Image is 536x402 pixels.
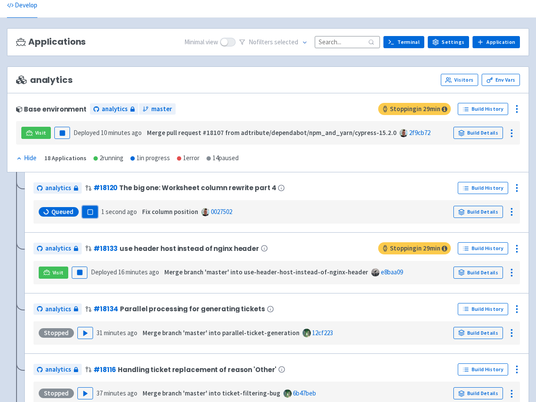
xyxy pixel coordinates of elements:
[16,105,87,113] div: Base environment
[97,389,137,397] time: 37 minutes ago
[409,129,430,137] a: 2f9cb72
[77,387,93,399] button: Play
[142,208,198,216] strong: Fix column position
[453,327,503,339] a: Build Details
[21,127,51,139] a: Visit
[35,129,47,136] span: Visit
[482,74,520,86] a: Env Vars
[177,153,200,163] div: 1 error
[39,328,74,338] div: Stopped
[458,103,508,115] a: Build History
[53,269,64,276] span: Visit
[249,37,298,47] span: No filter s
[45,365,71,375] span: analytics
[381,268,403,276] a: e8baa09
[118,366,276,373] span: Handling ticket replacement of reason 'Other'
[54,127,70,139] button: Pause
[39,389,74,398] div: Stopped
[453,267,503,279] a: Build Details
[458,303,508,315] a: Build History
[33,182,82,194] a: analytics
[33,303,82,315] a: analytics
[143,389,280,397] strong: Merge branch 'master' into ticket-filtering-bug
[118,268,159,276] time: 16 minutes ago
[151,104,172,114] span: master
[312,329,333,337] a: 12cf223
[139,103,176,115] a: master
[458,363,508,376] a: Build History
[90,103,138,115] a: analytics
[441,74,478,86] a: Visitors
[93,304,118,313] a: #18134
[73,129,142,137] span: Deployed
[102,104,128,114] span: analytics
[453,387,503,399] a: Build Details
[33,243,82,254] a: analytics
[16,153,37,163] button: Hide
[453,127,503,139] a: Build Details
[82,206,98,218] button: Pause
[206,153,239,163] div: 14 paused
[119,184,276,191] span: The big one: Worksheet column rewrite part 4
[97,329,137,337] time: 31 minutes ago
[93,183,117,192] a: #18120
[72,267,87,279] button: Pause
[101,129,142,137] time: 10 minutes ago
[93,153,123,163] div: 2 running
[51,208,73,216] span: Queued
[44,153,87,163] div: 18 Applications
[120,305,265,313] span: Parallel processing for generating tickets
[293,389,316,397] a: 6b47beb
[120,245,259,252] span: use header host instead of nginx header
[147,129,396,137] strong: Merge pull request #18107 from adtribute/dependabot/npm_and_yarn/cypress-15.2.0
[45,304,71,314] span: analytics
[16,75,73,85] span: analytics
[383,36,424,48] a: Terminal
[473,36,520,48] a: Application
[164,268,368,276] strong: Merge branch 'master' into use-header-host-instead-of-nginx-header
[77,327,93,339] button: Play
[274,38,298,46] span: selected
[378,103,451,115] span: Stopping in 29 min
[91,268,159,276] span: Deployed
[93,365,116,374] a: #18116
[428,36,469,48] a: Settings
[184,37,218,47] span: Minimal view
[315,36,380,48] input: Search...
[16,37,86,47] h3: Applications
[101,208,137,216] time: 1 second ago
[33,364,82,376] a: analytics
[93,244,118,253] a: #18133
[130,153,170,163] div: 1 in progress
[143,329,300,337] strong: Merge branch 'master' into parallel-ticket-generation
[45,183,71,193] span: analytics
[458,242,508,254] a: Build History
[45,244,71,254] span: analytics
[458,182,508,194] a: Build History
[211,208,232,216] a: 0027502
[39,267,68,279] a: Visit
[453,206,503,218] a: Build Details
[378,242,451,254] span: Stopping in 29 min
